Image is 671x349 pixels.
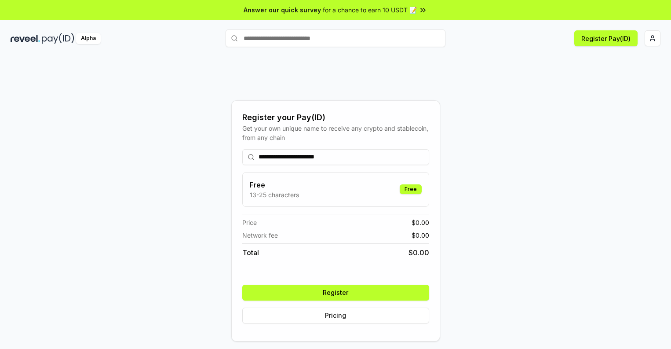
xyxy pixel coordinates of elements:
[408,247,429,258] span: $ 0.00
[412,231,429,240] span: $ 0.00
[76,33,101,44] div: Alpha
[250,180,299,190] h3: Free
[11,33,40,44] img: reveel_dark
[242,218,257,227] span: Price
[323,5,417,15] span: for a chance to earn 10 USDT 📝
[412,218,429,227] span: $ 0.00
[242,308,429,323] button: Pricing
[42,33,74,44] img: pay_id
[242,231,278,240] span: Network fee
[244,5,321,15] span: Answer our quick survey
[242,111,429,124] div: Register your Pay(ID)
[574,30,638,46] button: Register Pay(ID)
[242,285,429,301] button: Register
[242,247,259,258] span: Total
[242,124,429,142] div: Get your own unique name to receive any crypto and stablecoin, from any chain
[250,190,299,199] p: 13-25 characters
[400,184,422,194] div: Free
